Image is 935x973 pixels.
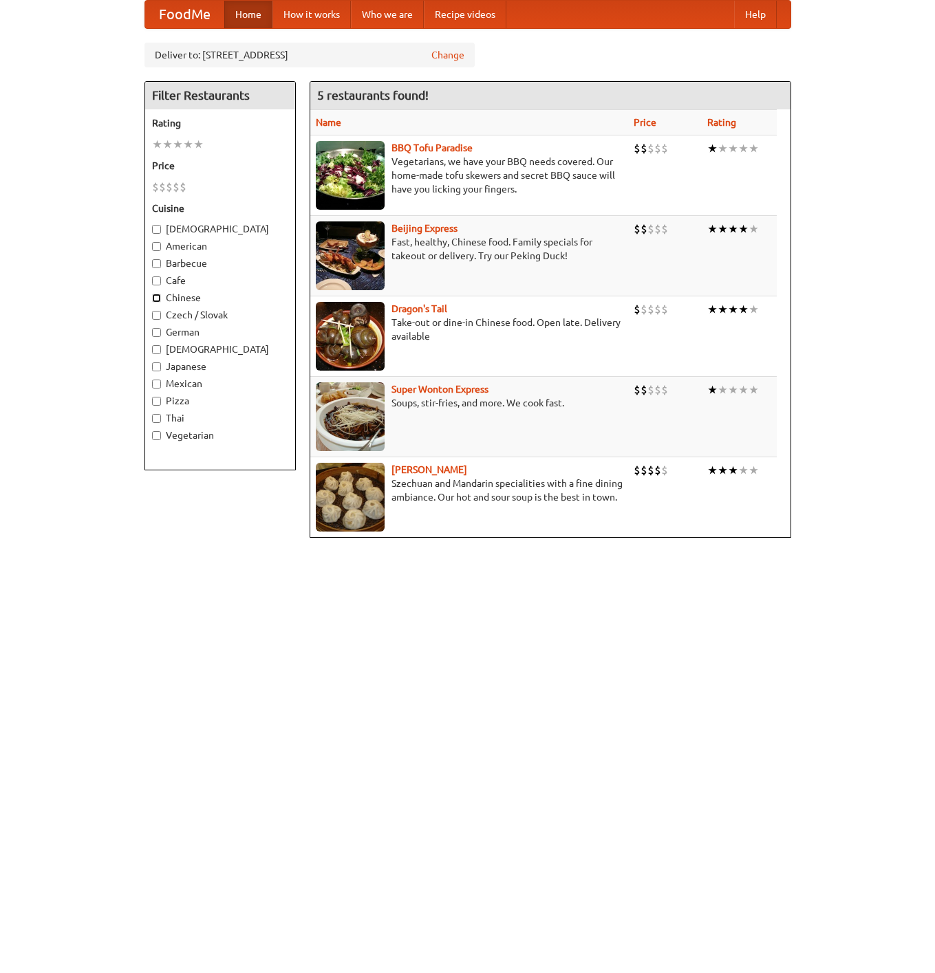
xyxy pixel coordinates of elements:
[152,259,161,268] input: Barbecue
[317,89,429,102] ng-pluralize: 5 restaurants found!
[641,141,647,156] li: $
[634,221,641,237] li: $
[654,463,661,478] li: $
[641,463,647,478] li: $
[152,276,161,285] input: Cafe
[634,117,656,128] a: Price
[316,316,623,343] p: Take-out or dine-in Chinese food. Open late. Delivery available
[718,302,728,317] li: ★
[152,179,159,195] li: $
[166,179,173,195] li: $
[738,463,749,478] li: ★
[661,302,668,317] li: $
[391,384,488,395] a: Super Wonton Express
[152,291,288,305] label: Chinese
[152,414,161,423] input: Thai
[707,141,718,156] li: ★
[152,201,288,215] h5: Cuisine
[316,396,623,410] p: Soups, stir-fries, and more. We cook fast.
[661,141,668,156] li: $
[152,116,288,130] h5: Rating
[152,274,288,287] label: Cafe
[647,463,654,478] li: $
[316,155,623,196] p: Vegetarians, we have your BBQ needs covered. Our home-made tofu skewers and secret BBQ sauce will...
[152,256,288,270] label: Barbecue
[152,311,161,320] input: Czech / Slovak
[718,463,728,478] li: ★
[316,221,385,290] img: beijing.jpg
[654,302,661,317] li: $
[634,382,641,397] li: $
[351,1,424,28] a: Who we are
[152,294,161,303] input: Chinese
[707,382,718,397] li: ★
[707,302,718,317] li: ★
[316,141,385,210] img: tofuparadise.jpg
[707,463,718,478] li: ★
[634,141,641,156] li: $
[180,179,186,195] li: $
[749,382,759,397] li: ★
[152,360,288,373] label: Japanese
[734,1,777,28] a: Help
[152,428,288,442] label: Vegetarian
[647,141,654,156] li: $
[152,411,288,425] label: Thai
[152,325,288,339] label: German
[152,328,161,337] input: German
[738,302,749,317] li: ★
[647,221,654,237] li: $
[728,221,738,237] li: ★
[391,142,473,153] b: BBQ Tofu Paradise
[707,221,718,237] li: ★
[634,302,641,317] li: $
[661,382,668,397] li: $
[152,242,161,251] input: American
[738,221,749,237] li: ★
[152,345,161,354] input: [DEMOGRAPHIC_DATA]
[145,1,224,28] a: FoodMe
[654,382,661,397] li: $
[641,302,647,317] li: $
[152,431,161,440] input: Vegetarian
[193,137,204,152] li: ★
[316,235,623,263] p: Fast, healthy, Chinese food. Family specials for takeout or delivery. Try our Peking Duck!
[718,221,728,237] li: ★
[391,303,447,314] a: Dragon's Tail
[738,382,749,397] li: ★
[173,179,180,195] li: $
[152,308,288,322] label: Czech / Slovak
[316,117,341,128] a: Name
[654,141,661,156] li: $
[728,382,738,397] li: ★
[144,43,475,67] div: Deliver to: [STREET_ADDRESS]
[707,117,736,128] a: Rating
[152,362,161,371] input: Japanese
[391,223,458,234] b: Beijing Express
[749,463,759,478] li: ★
[152,377,288,391] label: Mexican
[661,463,668,478] li: $
[183,137,193,152] li: ★
[159,179,166,195] li: $
[661,221,668,237] li: $
[152,159,288,173] h5: Price
[647,302,654,317] li: $
[749,221,759,237] li: ★
[728,463,738,478] li: ★
[224,1,272,28] a: Home
[391,464,467,475] a: [PERSON_NAME]
[152,222,288,236] label: [DEMOGRAPHIC_DATA]
[647,382,654,397] li: $
[728,141,738,156] li: ★
[152,380,161,389] input: Mexican
[316,382,385,451] img: superwonton.jpg
[152,397,161,406] input: Pizza
[152,239,288,253] label: American
[718,382,728,397] li: ★
[316,302,385,371] img: dragon.jpg
[431,48,464,62] a: Change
